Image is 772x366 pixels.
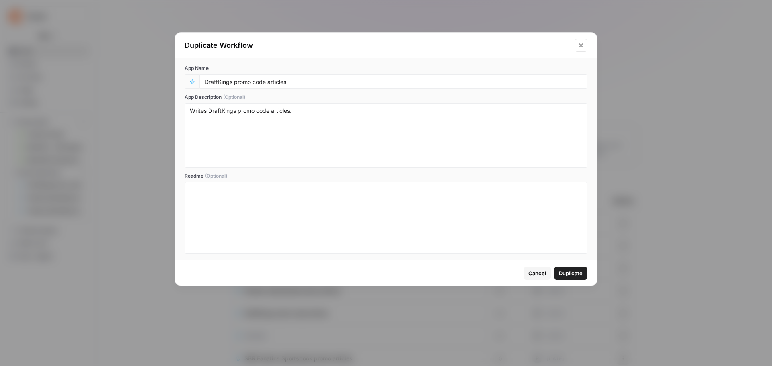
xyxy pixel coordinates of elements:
span: (Optional) [223,94,245,101]
label: App Description [185,94,587,101]
span: Cancel [528,269,546,277]
div: Duplicate Workflow [185,40,570,51]
textarea: Writes DraftKings promo code articles. [190,107,582,164]
button: Duplicate [554,267,587,280]
input: Untitled [205,78,582,85]
button: Close modal [575,39,587,52]
label: App Name [185,65,587,72]
label: Readme [185,172,587,180]
span: (Optional) [205,172,227,180]
button: Cancel [524,267,551,280]
span: Duplicate [559,269,583,277]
